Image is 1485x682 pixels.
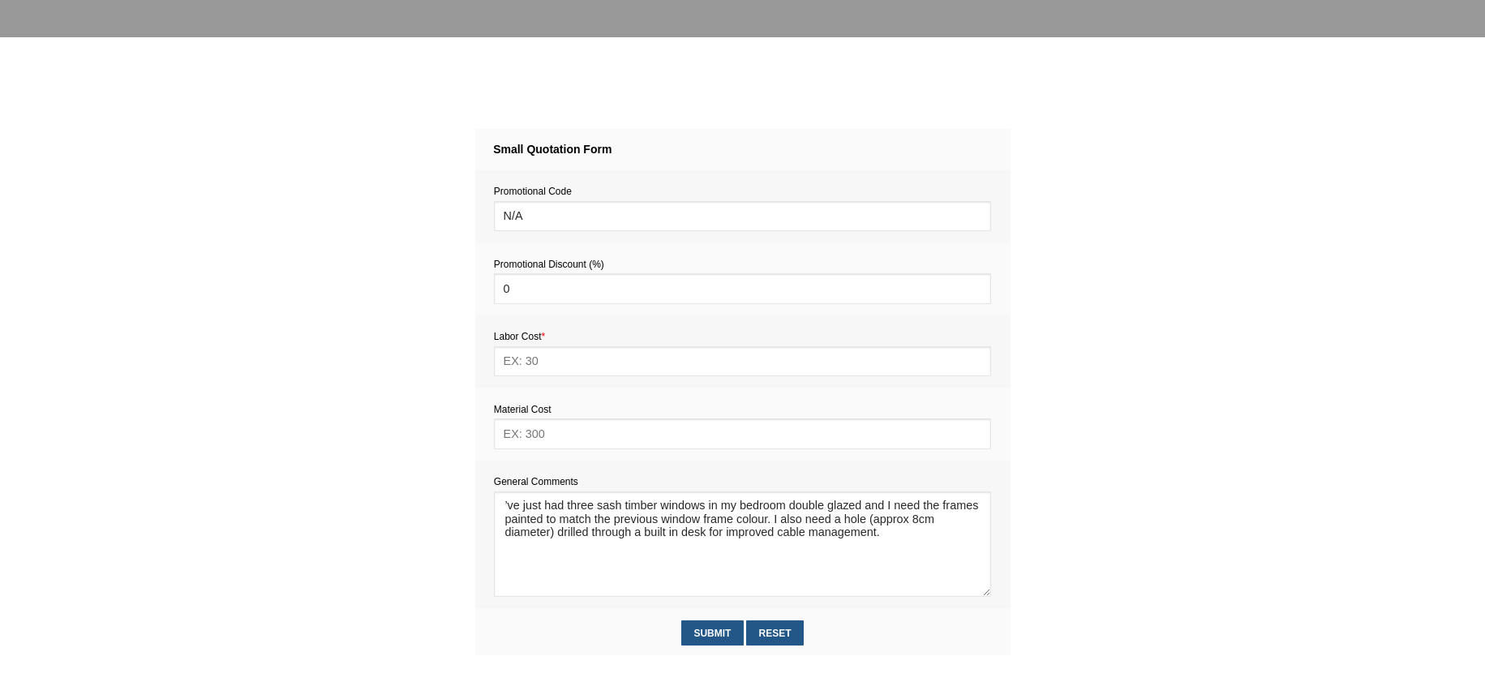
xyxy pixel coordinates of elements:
[494,331,545,342] span: Labor Cost
[494,346,991,376] input: EX: 30
[494,418,991,448] input: EX: 300
[494,259,604,270] span: Promotional Discount (%)
[494,476,578,487] span: General Comments
[494,186,572,197] span: Promotional Code
[493,143,612,156] strong: Small Quotation Form
[746,620,804,646] input: Reset
[681,620,744,646] input: Submit
[494,404,552,415] span: Material Cost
